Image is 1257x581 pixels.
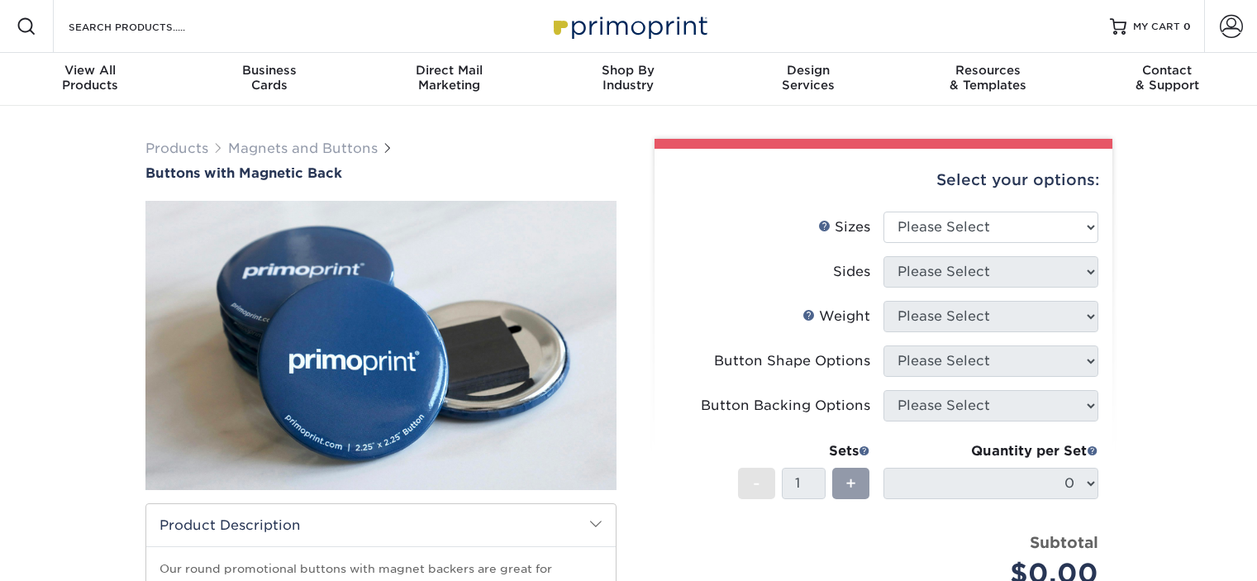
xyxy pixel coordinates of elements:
[179,63,359,93] div: Cards
[359,63,539,78] span: Direct Mail
[701,396,870,416] div: Button Backing Options
[718,63,898,93] div: Services
[753,471,760,496] span: -
[714,351,870,371] div: Button Shape Options
[359,63,539,93] div: Marketing
[145,140,208,156] a: Products
[1078,53,1257,106] a: Contact& Support
[1078,63,1257,93] div: & Support
[228,140,378,156] a: Magnets and Buttons
[668,149,1099,212] div: Select your options:
[359,53,539,106] a: Direct MailMarketing
[1030,533,1098,551] strong: Subtotal
[539,63,718,78] span: Shop By
[146,504,616,546] h2: Product Description
[845,471,856,496] span: +
[802,307,870,326] div: Weight
[179,63,359,78] span: Business
[1133,20,1180,34] span: MY CART
[738,441,870,461] div: Sets
[539,63,718,93] div: Industry
[179,53,359,106] a: BusinessCards
[1183,21,1191,32] span: 0
[833,262,870,282] div: Sides
[145,165,617,181] a: Buttons with Magnetic Back
[898,63,1077,93] div: & Templates
[818,217,870,237] div: Sizes
[718,63,898,78] span: Design
[898,63,1077,78] span: Resources
[539,53,718,106] a: Shop ByIndustry
[67,17,228,36] input: SEARCH PRODUCTS.....
[718,53,898,106] a: DesignServices
[898,53,1077,106] a: Resources& Templates
[145,183,617,508] img: Buttons with Magnetic Back 01
[145,165,342,181] span: Buttons with Magnetic Back
[883,441,1098,461] div: Quantity per Set
[546,8,712,44] img: Primoprint
[1078,63,1257,78] span: Contact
